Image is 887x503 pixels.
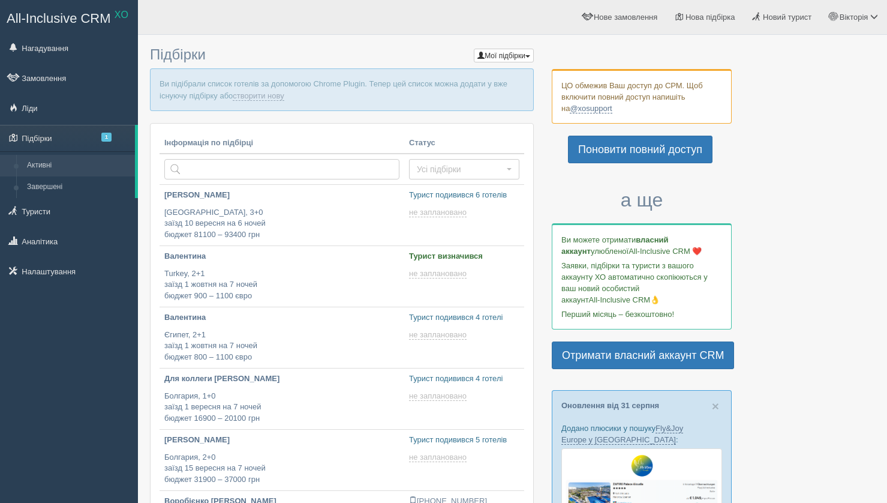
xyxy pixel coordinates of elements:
[164,312,399,324] p: Валентина
[233,91,284,101] a: створити нову
[712,400,719,412] button: Close
[552,69,732,124] div: ЦО обмежив Ваш доступ до СРМ. Щоб включити повний доступ напишіть на
[552,342,734,369] a: Отримати власний аккаунт CRM
[115,10,128,20] sup: XO
[160,246,404,307] a: Валентина Turkey, 2+1заїзд 1 жовтня на 7 ночейбюджет 900 – 1100 євро
[164,435,399,446] p: [PERSON_NAME]
[589,295,660,304] span: All-Inclusive CRM👌
[409,391,469,401] a: не заплановано
[409,269,467,279] span: не заплановано
[101,133,112,142] span: 1
[164,207,399,241] p: [GEOGRAPHIC_DATA], 3+0 заїзд 10 вересня на 6 ночей бюджет 81100 – 93400 грн
[561,309,722,320] p: Перший місяць – безкоштовно!
[164,373,399,385] p: Для коллеги [PERSON_NAME]
[561,234,722,257] p: Ви можете отримати улюбленої
[409,312,519,324] p: Турист подивився 4 готелі
[164,251,399,262] p: Валентина
[409,330,467,340] span: не заплановано
[561,424,683,445] a: Fly&Joy Europe у [GEOGRAPHIC_DATA]
[150,68,534,110] p: Ви підібрали список готелів за допомогою Chrome Plugin. Тепер цей список можна додати у вже існую...
[160,307,404,368] a: Валентина Єгипет, 2+1заїзд 1 жовтня на 7 ночейбюджет 800 – 1100 євро
[561,235,669,256] b: власний аккаунт
[561,260,722,306] p: Заявки, підбірки та туристи з вашого аккаунту ХО автоматично скопіюються у ваш новий особистий ак...
[763,13,811,22] span: Новий турист
[409,435,519,446] p: Турист подивився 5 готелів
[570,104,612,113] a: @xosupport
[409,453,469,462] a: не заплановано
[409,391,467,401] span: не заплановано
[409,159,519,179] button: Усі підбірки
[474,49,534,62] button: Мої підбірки
[561,401,659,410] a: Оновлення від 31 серпня
[22,155,135,176] a: Активні
[409,190,519,201] p: Турист подивився 6 готелів
[160,133,404,154] th: Інформація по підбірці
[594,13,657,22] span: Нове замовлення
[150,46,206,62] span: Підбірки
[409,373,519,385] p: Турист подивився 4 готелі
[409,208,469,217] a: не заплановано
[840,13,868,22] span: Вікторія
[1,1,137,34] a: All-Inclusive CRM XO
[409,251,519,262] p: Турист визначився
[409,453,467,462] span: не заплановано
[568,136,712,163] a: Поновити повний доступ
[685,13,735,22] span: Нова підбірка
[160,430,404,490] a: [PERSON_NAME] Болгария, 2+0заїзд 15 вересня на 7 ночейбюджет 31900 – 37000 грн
[164,452,399,486] p: Болгария, 2+0 заїзд 15 вересня на 7 ночей бюджет 31900 – 37000 грн
[164,330,399,363] p: Єгипет, 2+1 заїзд 1 жовтня на 7 ночей бюджет 800 – 1100 євро
[561,423,722,445] p: Додано плюсики у пошуку :
[160,369,404,429] a: Для коллеги [PERSON_NAME] Болгария, 1+0заїзд 1 вересня на 7 ночейбюджет 16900 – 20100 грн
[629,247,702,256] span: All-Inclusive CRM ❤️
[164,190,399,201] p: [PERSON_NAME]
[164,268,399,302] p: Turkey, 2+1 заїзд 1 жовтня на 7 ночей бюджет 900 – 1100 євро
[409,330,469,340] a: не заплановано
[552,190,732,211] h3: а ще
[7,11,111,26] span: All-Inclusive CRM
[22,176,135,198] a: Завершені
[164,159,399,179] input: Пошук за країною або туристом
[409,208,467,217] span: не заплановано
[712,399,719,413] span: ×
[164,391,399,424] p: Болгария, 1+0 заїзд 1 вересня на 7 ночей бюджет 16900 – 20100 грн
[417,163,504,175] span: Усі підбірки
[404,133,524,154] th: Статус
[409,269,469,279] a: не заплановано
[160,185,404,245] a: [PERSON_NAME] [GEOGRAPHIC_DATA], 3+0заїзд 10 вересня на 6 ночейбюджет 81100 – 93400 грн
